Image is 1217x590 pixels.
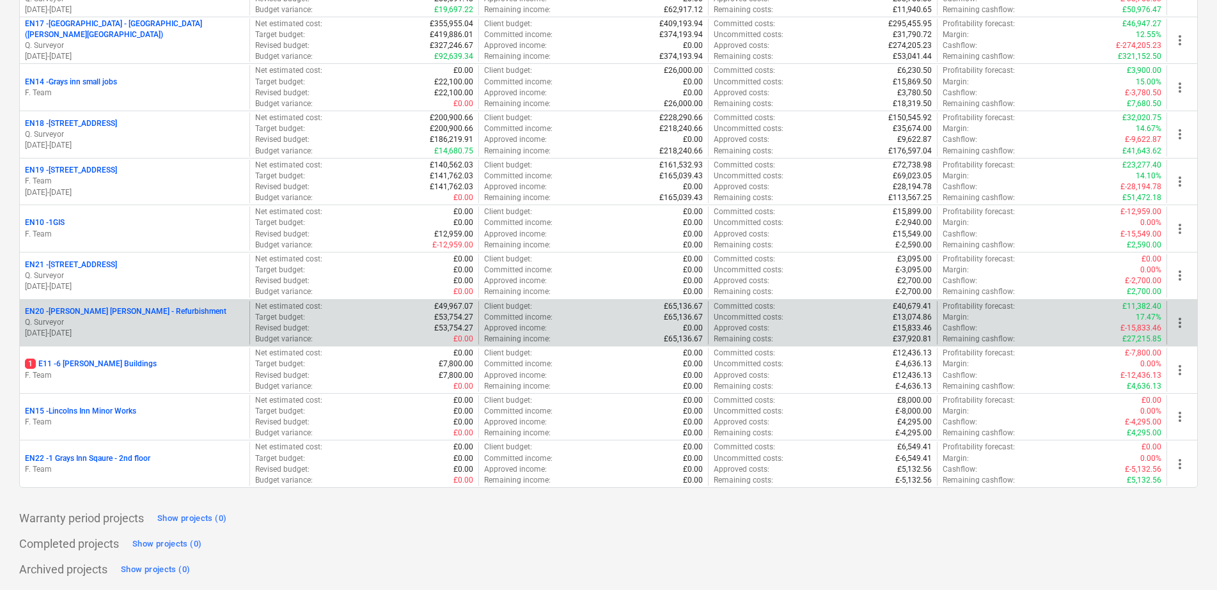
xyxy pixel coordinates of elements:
[714,206,775,217] p: Committed costs :
[714,77,783,88] p: Uncommitted costs :
[893,348,932,359] p: £12,436.13
[453,98,473,109] p: £0.00
[255,51,313,62] p: Budget variance :
[714,192,773,203] p: Remaining costs :
[943,254,1015,265] p: Profitability forecast :
[888,192,932,203] p: £113,567.25
[714,134,769,145] p: Approved costs :
[714,123,783,134] p: Uncommitted costs :
[1142,254,1161,265] p: £0.00
[714,65,775,76] p: Committed costs :
[664,301,703,312] p: £65,136.67
[430,171,473,182] p: £141,762.03
[714,146,773,157] p: Remaining costs :
[714,276,769,286] p: Approved costs :
[714,229,769,240] p: Approved costs :
[25,217,65,228] p: EN10 - 1GIS
[484,98,551,109] p: Remaining income :
[683,206,703,217] p: £0.00
[893,51,932,62] p: £53,041.44
[714,98,773,109] p: Remaining costs :
[453,286,473,297] p: £0.00
[1116,40,1161,51] p: £-274,205.23
[659,113,703,123] p: £228,290.66
[1122,192,1161,203] p: £51,472.18
[255,134,310,145] p: Revised budget :
[659,19,703,29] p: £409,193.94
[1122,146,1161,157] p: £41,643.62
[484,334,551,345] p: Remaining income :
[1172,33,1188,48] span: more_vert
[943,229,977,240] p: Cashflow :
[255,348,322,359] p: Net estimated cost :
[1125,88,1161,98] p: £-3,780.50
[1122,113,1161,123] p: £32,020.75
[255,334,313,345] p: Budget variance :
[25,306,226,317] p: EN20 - [PERSON_NAME] [PERSON_NAME] - Refurbishment
[897,134,932,145] p: £9,622.87
[1127,98,1161,109] p: £7,680.50
[659,51,703,62] p: £374,193.94
[714,160,775,171] p: Committed costs :
[683,265,703,276] p: £0.00
[255,113,322,123] p: Net estimated cost :
[484,217,553,228] p: Committed income :
[897,65,932,76] p: £6,230.50
[888,19,932,29] p: £295,455.95
[893,171,932,182] p: £69,023.05
[25,187,244,198] p: [DATE] - [DATE]
[484,51,551,62] p: Remaining income :
[659,171,703,182] p: £165,039.43
[714,182,769,192] p: Approved costs :
[1172,80,1188,95] span: more_vert
[430,123,473,134] p: £200,900.66
[888,40,932,51] p: £274,205.23
[432,240,473,251] p: £-12,959.00
[1136,29,1161,40] p: 12.55%
[1127,65,1161,76] p: £3,900.00
[25,406,136,417] p: EN15 - Lincolns Inn Minor Works
[683,217,703,228] p: £0.00
[25,359,244,380] div: 1E11 -6 [PERSON_NAME] BuildingsF. Team
[664,4,703,15] p: £62,917.12
[1125,134,1161,145] p: £-9,622.87
[484,65,532,76] p: Client budget :
[255,123,305,134] p: Target budget :
[25,19,244,40] p: EN17 - [GEOGRAPHIC_DATA] - [GEOGRAPHIC_DATA] ([PERSON_NAME][GEOGRAPHIC_DATA])
[430,40,473,51] p: £327,246.67
[1118,51,1161,62] p: £321,152.50
[664,98,703,109] p: £26,000.00
[484,123,553,134] p: Committed income :
[121,563,190,577] div: Show projects (0)
[484,192,551,203] p: Remaining income :
[157,511,226,526] div: Show projects (0)
[897,88,932,98] p: £3,780.50
[484,146,551,157] p: Remaining income :
[25,406,244,428] div: EN15 -Lincolns Inn Minor WorksF. Team
[25,270,244,281] p: Q. Surveyor
[714,286,773,297] p: Remaining costs :
[255,29,305,40] p: Target budget :
[943,19,1015,29] p: Profitability forecast :
[439,359,473,369] p: £7,800.00
[1120,206,1161,217] p: £-12,959.00
[943,98,1015,109] p: Remaining cashflow :
[484,265,553,276] p: Committed income :
[683,229,703,240] p: £0.00
[434,77,473,88] p: £22,100.00
[1136,123,1161,134] p: 14.67%
[943,182,977,192] p: Cashflow :
[714,334,773,345] p: Remaining costs :
[484,348,532,359] p: Client budget :
[484,312,553,323] p: Committed income :
[25,464,244,475] p: F. Team
[255,240,313,251] p: Budget variance :
[893,182,932,192] p: £28,194.78
[255,286,313,297] p: Budget variance :
[25,359,36,369] span: 1
[893,77,932,88] p: £15,869.50
[25,88,244,98] p: F. Team
[255,65,322,76] p: Net estimated cost :
[1122,334,1161,345] p: £27,215.85
[714,51,773,62] p: Remaining costs :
